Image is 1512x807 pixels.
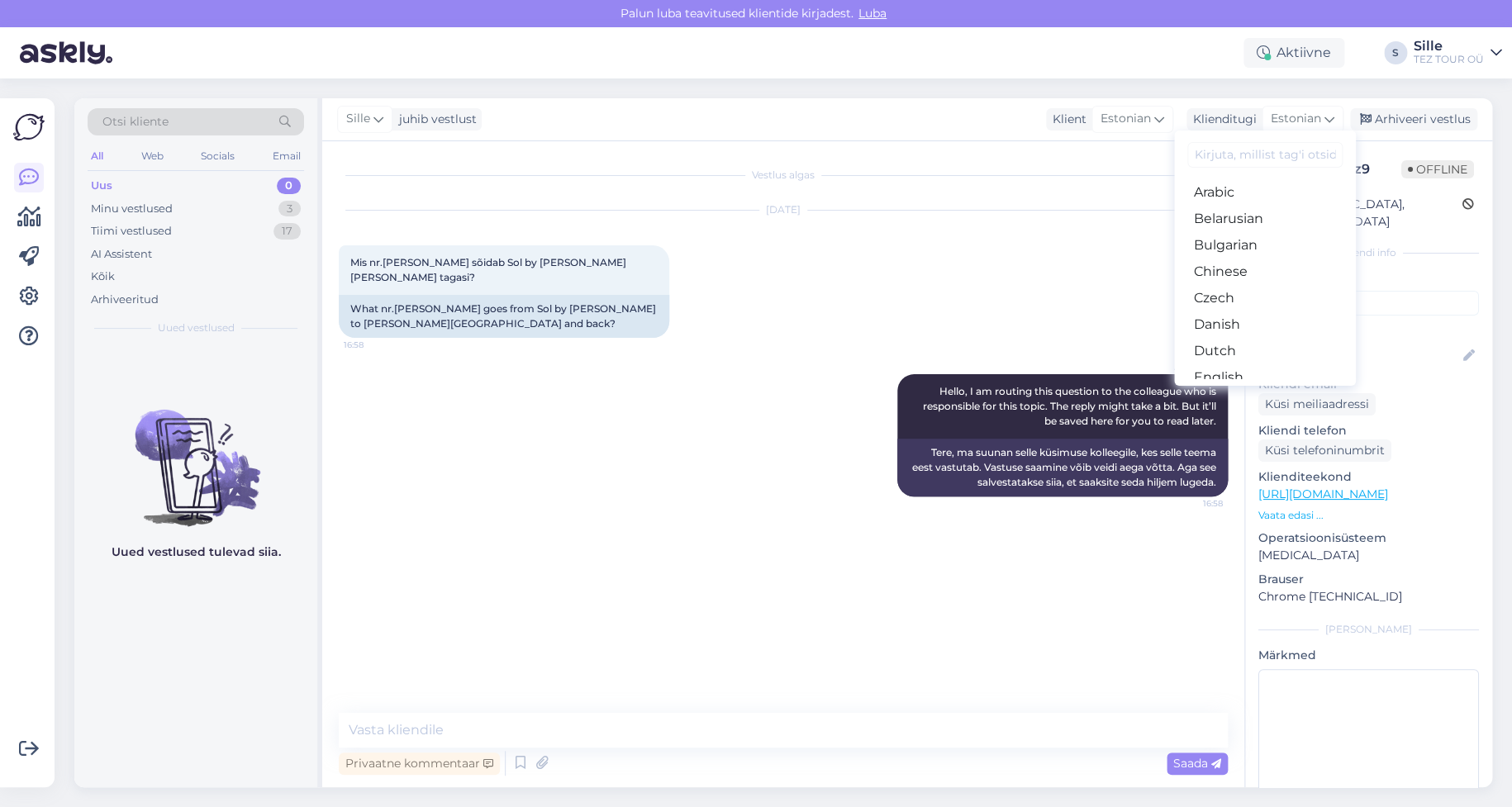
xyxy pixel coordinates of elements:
[1174,206,1356,232] a: Belarusian
[339,168,1228,183] div: Vestlus algas
[339,202,1228,217] div: [DATE]
[1401,160,1474,178] span: Offline
[1161,361,1223,373] span: AI Assistent
[1258,422,1479,439] p: Kliendi telefon
[112,544,281,561] p: Uued vestlused tulevad siia.
[1174,232,1356,259] a: Bulgarian
[278,201,301,217] div: 3
[897,439,1228,496] div: Tere, ma suunan selle küsimuse kolleegile, kes selle teema eest vastutab. Vastuse saamine võib ve...
[1186,111,1257,128] div: Klienditugi
[1174,338,1356,364] a: Dutch
[1046,111,1086,128] div: Klient
[88,145,107,167] div: All
[1258,622,1479,637] div: [PERSON_NAME]
[102,113,169,131] span: Otsi kliente
[1174,179,1356,206] a: Arabic
[1414,53,1484,66] div: TEZ TOUR OÜ
[1258,322,1479,339] p: Kliendi nimi
[1174,311,1356,338] a: Danish
[1173,756,1221,771] span: Saada
[1258,529,1479,547] p: Operatsioonisüsteem
[13,112,45,143] img: Askly Logo
[1258,571,1479,588] p: Brauser
[1258,647,1479,664] p: Märkmed
[91,201,173,217] div: Minu vestlused
[1414,40,1484,53] div: Sille
[1259,347,1460,365] input: Lisa nimi
[91,246,152,263] div: AI Assistent
[91,223,172,240] div: Tiimi vestlused
[158,320,235,335] span: Uued vestlused
[1243,38,1344,68] div: Aktiivne
[346,110,370,128] span: Sille
[339,752,500,775] div: Privaatne kommentaar
[91,178,112,194] div: Uus
[1101,110,1151,128] span: Estonian
[1258,508,1479,523] p: Vaata edasi ...
[1174,364,1356,391] a: English
[1263,196,1462,230] div: [GEOGRAPHIC_DATA], [GEOGRAPHIC_DATA]
[350,256,629,283] span: Mis nr.[PERSON_NAME] sõidab Sol by [PERSON_NAME] [PERSON_NAME] tagasi?
[1350,108,1477,131] div: Arhiveeri vestlus
[1258,468,1479,486] p: Klienditeekond
[1258,270,1479,287] p: Kliendi tag'id
[74,380,317,529] img: No chats
[1174,285,1356,311] a: Czech
[1187,142,1343,168] input: Kirjuta, millist tag'i otsid
[91,292,159,308] div: Arhiveeritud
[1258,487,1388,501] a: [URL][DOMAIN_NAME]
[277,178,301,194] div: 0
[1258,588,1479,605] p: Chrome [TECHNICAL_ID]
[344,339,406,351] span: 16:58
[269,145,304,167] div: Email
[1384,41,1407,64] div: S
[1174,259,1356,285] a: Chinese
[339,295,669,338] div: What nr.[PERSON_NAME] goes from Sol by [PERSON_NAME] to [PERSON_NAME][GEOGRAPHIC_DATA] and back?
[1258,376,1479,393] p: Kliendi email
[91,268,115,285] div: Kõik
[273,223,301,240] div: 17
[1258,245,1479,260] div: Kliendi info
[853,6,892,21] span: Luba
[392,111,477,128] div: juhib vestlust
[1161,497,1223,510] span: 16:58
[1271,110,1321,128] span: Estonian
[1258,547,1479,564] p: [MEDICAL_DATA]
[1414,40,1502,66] a: SilleTEZ TOUR OÜ
[197,145,238,167] div: Socials
[1258,393,1376,415] div: Küsi meiliaadressi
[1258,291,1479,316] input: Lisa tag
[923,385,1219,427] span: Hello, I am routing this question to the colleague who is responsible for this topic. The reply m...
[138,145,167,167] div: Web
[1258,439,1391,462] div: Küsi telefoninumbrit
